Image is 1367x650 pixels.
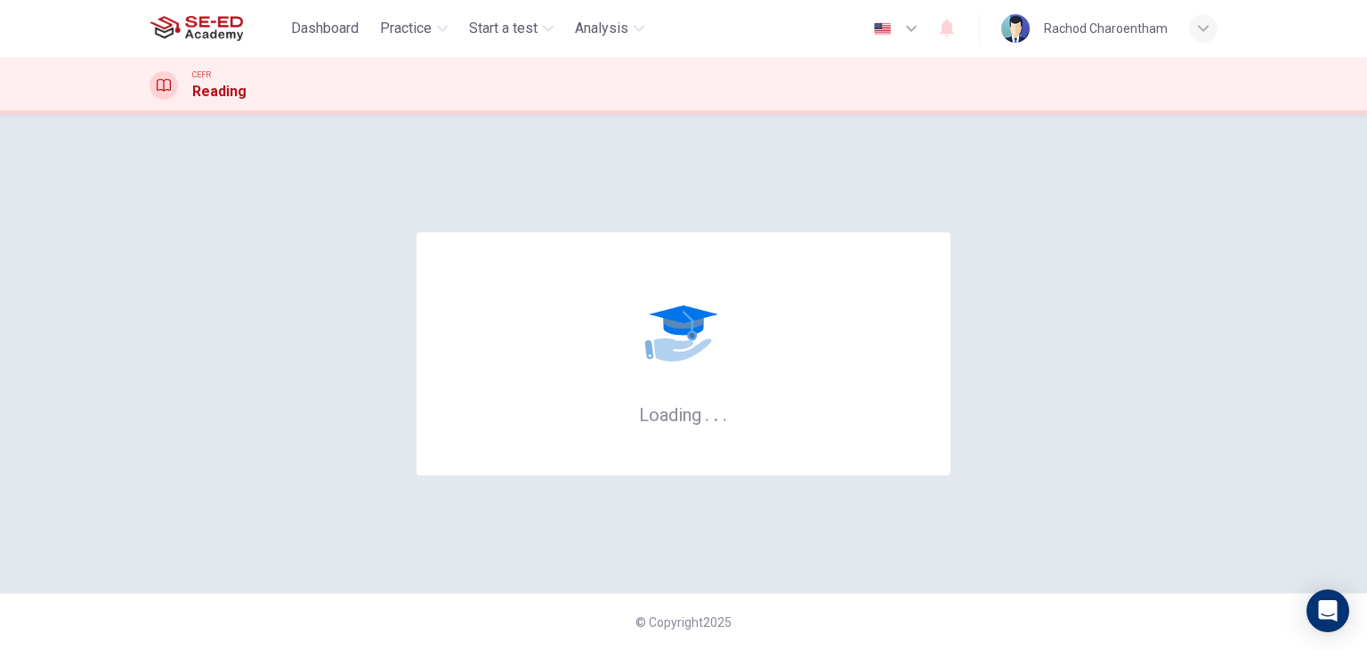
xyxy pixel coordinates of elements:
[380,18,432,39] span: Practice
[291,18,359,39] span: Dashboard
[639,402,728,426] h6: Loading
[722,398,728,427] h6: .
[713,398,719,427] h6: .
[1306,589,1349,632] div: Open Intercom Messenger
[150,11,284,46] a: SE-ED Academy logo
[192,81,247,102] h1: Reading
[469,18,538,39] span: Start a test
[704,398,710,427] h6: .
[192,69,211,81] span: CEFR
[635,615,732,630] span: © Copyright 2025
[871,22,894,36] img: en
[1001,14,1030,43] img: Profile picture
[373,12,455,45] button: Practice
[575,18,628,39] span: Analysis
[1044,18,1168,39] div: Rachod Charoentham
[284,12,366,45] button: Dashboard
[150,11,243,46] img: SE-ED Academy logo
[462,12,561,45] button: Start a test
[568,12,651,45] button: Analysis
